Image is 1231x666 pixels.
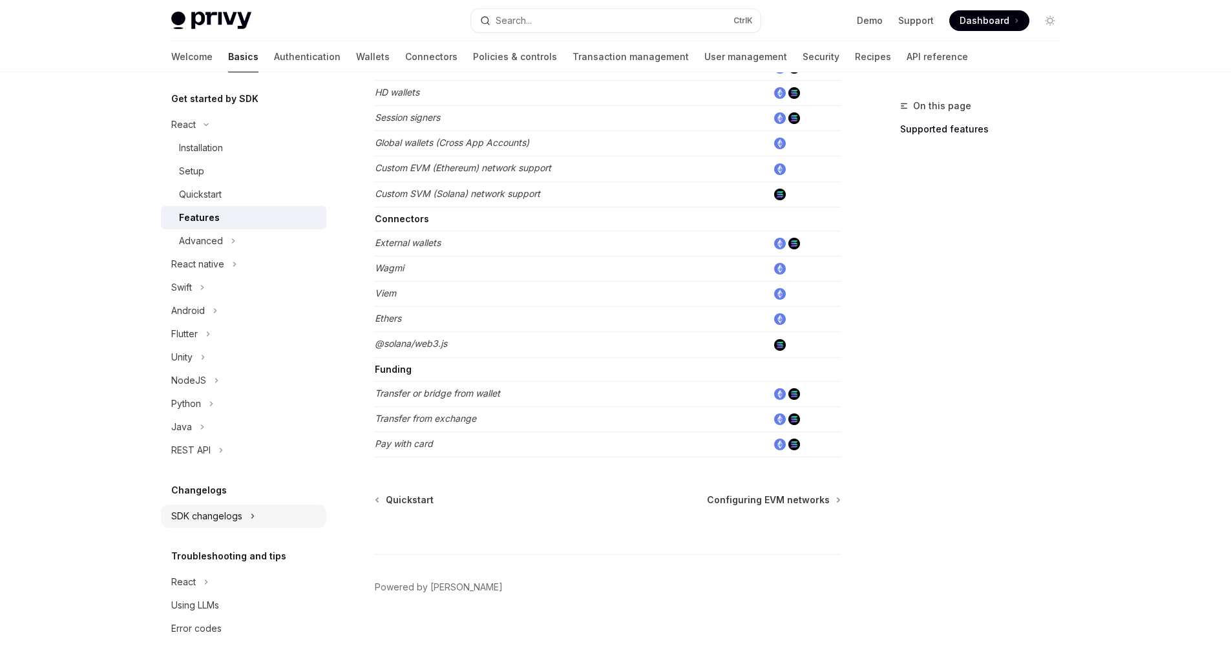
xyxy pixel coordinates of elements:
img: solana.png [774,339,786,351]
em: @solana/web3.js [375,338,447,349]
a: Features [161,206,326,229]
a: Connectors [405,41,458,72]
em: Viem [375,287,396,298]
a: Basics [228,41,258,72]
img: solana.png [788,87,800,99]
a: Quickstart [376,494,434,506]
a: Dashboard [949,10,1029,31]
a: Support [898,14,934,27]
a: Using LLMs [161,594,326,617]
span: Dashboard [960,14,1009,27]
a: Policies & controls [473,41,557,72]
a: Demo [857,14,883,27]
div: Swift [171,280,192,295]
a: Authentication [274,41,341,72]
img: solana.png [788,238,800,249]
div: React [171,117,196,132]
img: solana.png [788,388,800,400]
img: light logo [171,12,251,30]
a: Recipes [855,41,891,72]
span: Ctrl K [733,16,753,26]
span: On this page [913,98,971,114]
div: Android [171,303,205,318]
em: Wagmi [375,262,404,273]
span: Configuring EVM networks [707,494,830,506]
img: solana.png [788,439,800,450]
a: Installation [161,136,326,160]
h5: Changelogs [171,483,227,498]
a: Welcome [171,41,213,72]
img: ethereum.png [774,163,786,175]
div: Flutter [171,326,198,342]
img: ethereum.png [774,288,786,300]
img: ethereum.png [774,138,786,149]
img: ethereum.png [774,439,786,450]
div: Using LLMs [171,598,219,613]
img: ethereum.png [774,313,786,325]
div: Java [171,419,192,435]
a: Quickstart [161,183,326,206]
button: Toggle dark mode [1040,10,1060,31]
div: Python [171,396,201,411]
a: Powered by [PERSON_NAME] [375,581,503,594]
img: ethereum.png [774,87,786,99]
em: Session signers [375,112,440,123]
a: Security [803,41,839,72]
em: Pay with card [375,438,433,449]
em: Transfer from exchange [375,413,476,424]
div: Installation [179,140,223,156]
span: Quickstart [386,494,434,506]
a: Wallets [356,41,390,72]
div: React [171,574,196,590]
img: solana.png [788,112,800,124]
div: Advanced [179,233,223,249]
a: Supported features [900,119,1071,140]
div: Features [179,210,220,225]
a: User management [704,41,787,72]
a: Configuring EVM networks [707,494,839,506]
em: Custom EVM (Ethereum) network support [375,162,551,173]
em: Transfer or bridge from wallet [375,388,500,399]
img: ethereum.png [774,263,786,275]
h5: Troubleshooting and tips [171,548,286,564]
div: NodeJS [171,373,206,388]
a: Setup [161,160,326,183]
h5: Get started by SDK [171,91,258,107]
em: Global wallets (Cross App Accounts) [375,137,529,148]
div: Unity [171,349,193,365]
img: solana.png [774,189,786,200]
div: Search... [496,13,532,28]
em: Ethers [375,313,401,324]
em: Custom SVM (Solana) network support [375,188,540,199]
div: Quickstart [179,187,222,202]
div: React native [171,256,224,272]
div: REST API [171,442,211,458]
strong: Funding [375,364,412,375]
img: ethereum.png [774,238,786,249]
img: solana.png [788,413,800,425]
strong: Connectors [375,213,429,224]
a: API reference [907,41,968,72]
em: External wallets [375,237,441,248]
img: ethereum.png [774,413,786,425]
a: Transaction management [573,41,689,72]
button: Search...CtrlK [471,9,761,32]
div: SDK changelogs [171,508,242,524]
img: ethereum.png [774,112,786,124]
em: HD wallets [375,87,419,98]
a: Error codes [161,617,326,640]
div: Setup [179,163,204,179]
img: ethereum.png [774,388,786,400]
div: Error codes [171,621,222,636]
